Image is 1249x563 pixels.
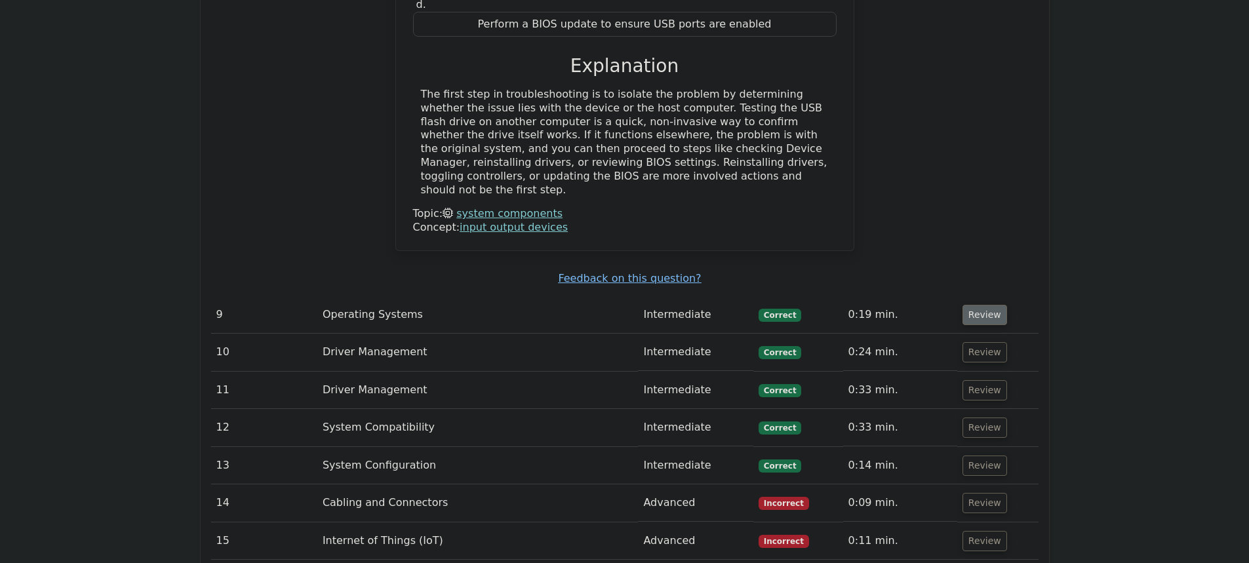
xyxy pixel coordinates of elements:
div: Concept: [413,221,837,235]
span: Correct [759,384,801,397]
td: 0:11 min. [843,522,957,560]
span: Correct [759,346,801,359]
button: Review [962,493,1007,513]
td: Cabling and Connectors [317,484,639,522]
td: Advanced [638,484,753,522]
td: 0:33 min. [843,409,957,446]
button: Review [962,380,1007,400]
td: Driver Management [317,372,639,409]
div: Topic: [413,207,837,221]
a: input output devices [460,221,568,233]
span: Correct [759,459,801,473]
td: Intermediate [638,334,753,371]
button: Review [962,531,1007,551]
span: Incorrect [759,535,809,548]
h3: Explanation [421,55,829,77]
td: 0:09 min. [843,484,957,522]
td: 11 [211,372,317,409]
span: Correct [759,421,801,435]
a: system components [456,207,563,220]
td: 9 [211,296,317,334]
td: 0:14 min. [843,447,957,484]
span: Incorrect [759,497,809,510]
button: Review [962,342,1007,362]
td: 0:19 min. [843,296,957,334]
td: 0:24 min. [843,334,957,371]
button: Review [962,456,1007,476]
td: System Compatibility [317,409,639,446]
td: Internet of Things (IoT) [317,522,639,560]
td: 15 [211,522,317,560]
div: The first step in troubleshooting is to isolate the problem by determining whether the issue lies... [421,88,829,197]
td: 0:33 min. [843,372,957,409]
td: Intermediate [638,409,753,446]
td: Operating Systems [317,296,639,334]
td: Driver Management [317,334,639,371]
div: Perform a BIOS update to ensure USB ports are enabled [413,12,837,37]
td: 10 [211,334,317,371]
a: Feedback on this question? [558,272,701,284]
td: 13 [211,447,317,484]
span: Correct [759,309,801,322]
button: Review [962,417,1007,438]
td: Intermediate [638,447,753,484]
td: System Configuration [317,447,639,484]
button: Review [962,305,1007,325]
td: Advanced [638,522,753,560]
td: 14 [211,484,317,522]
td: Intermediate [638,372,753,409]
td: Intermediate [638,296,753,334]
td: 12 [211,409,317,446]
